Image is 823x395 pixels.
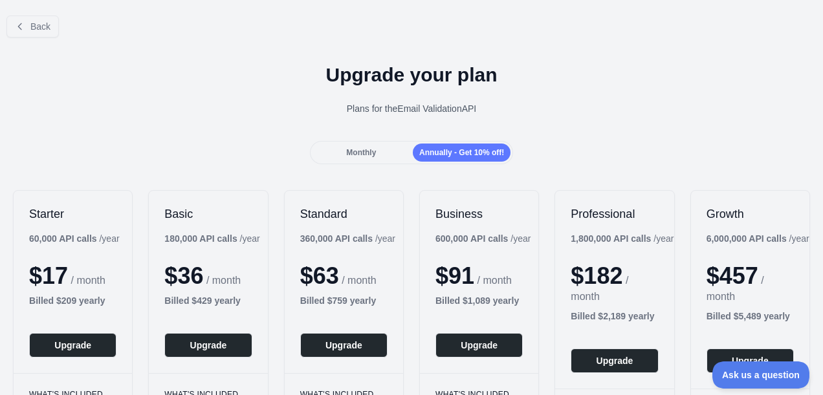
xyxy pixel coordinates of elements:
span: / month [206,275,241,286]
span: $ 36 [164,262,203,289]
b: Billed $ 429 yearly [164,295,241,306]
b: 600,000 API calls [435,233,508,244]
b: Billed $ 759 yearly [300,295,377,306]
iframe: Toggle Customer Support [712,361,810,389]
b: 360,000 API calls [300,233,373,244]
b: 6,000,000 API calls [707,233,787,244]
div: / year [300,232,395,245]
div: / year [435,232,531,245]
b: Billed $ 1,089 yearly [435,295,519,306]
div: / year [707,232,809,245]
span: / month [477,275,512,286]
span: / month [707,275,764,302]
span: $ 63 [300,262,339,289]
span: $ 457 [707,262,758,289]
span: $ 91 [435,262,474,289]
span: / month [342,275,376,286]
div: / year [571,232,674,245]
div: / year [164,232,259,245]
b: 1,800,000 API calls [571,233,651,244]
b: 180,000 API calls [164,233,237,244]
span: $ 182 [571,262,622,289]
